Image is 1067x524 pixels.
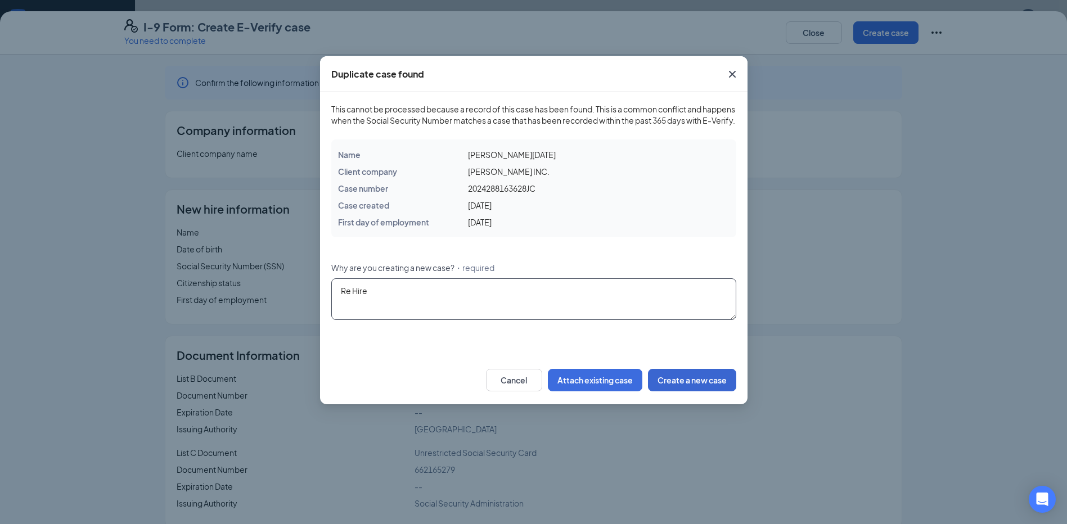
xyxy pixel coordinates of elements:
[338,200,389,210] span: Case created
[486,369,542,391] button: Cancel
[331,103,736,126] span: This cannot be processed because a record of this case has been found. This is a common conflict ...
[648,369,736,391] button: Create a new case
[331,278,736,320] textarea: Re Hire
[338,183,388,193] span: Case number
[1029,486,1056,513] div: Open Intercom Messenger
[726,67,739,81] svg: Cross
[468,183,535,193] span: 2024288163628JC
[468,200,492,210] span: [DATE]
[338,166,397,177] span: Client company
[331,68,424,80] div: Duplicate case found
[468,150,556,160] span: [PERSON_NAME][DATE]
[331,262,454,273] span: Why are you creating a new case?
[468,166,550,177] span: [PERSON_NAME] INC.
[717,56,748,92] button: Close
[338,150,361,160] span: Name
[454,262,494,273] span: ・required
[468,217,492,227] span: [DATE]
[338,217,429,227] span: First day of employment
[548,369,642,391] button: Attach existing case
